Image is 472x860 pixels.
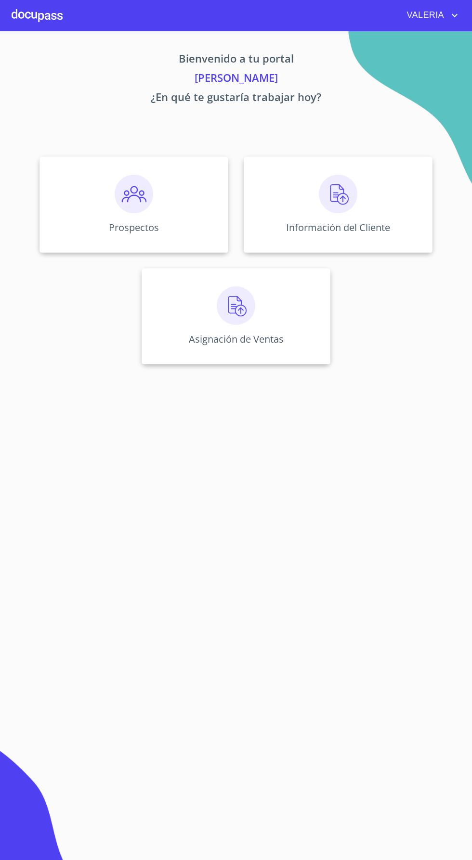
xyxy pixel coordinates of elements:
button: account of current user [400,8,461,23]
span: VALERIA [400,8,449,23]
p: ¿En qué te gustaría trabajar hoy? [12,89,460,108]
p: Bienvenido a tu portal [12,51,460,70]
p: [PERSON_NAME] [12,70,460,89]
p: Prospectos [109,221,159,234]
img: carga.png [217,286,255,325]
p: Asignación de Ventas [189,333,284,346]
img: prospectos.png [115,175,153,213]
img: carga.png [319,175,357,213]
p: Información del Cliente [286,221,390,234]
